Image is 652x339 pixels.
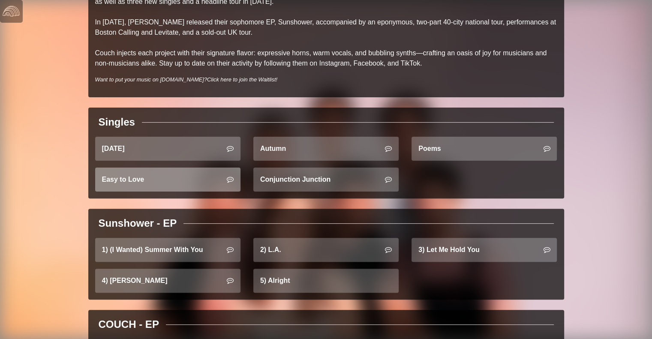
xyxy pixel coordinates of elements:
[253,168,399,192] a: Conjunction Junction
[253,238,399,262] a: 2) L.A.
[207,76,277,83] a: Click here to join the Waitlist!
[412,238,557,262] a: 3) Let Me Hold You
[253,137,399,161] a: Autumn
[253,269,399,293] a: 5) Alright
[99,216,177,231] div: Sunshower - EP
[412,137,557,161] a: Poems
[95,238,240,262] a: 1) (I Wanted) Summer With You
[95,137,240,161] a: [DATE]
[95,269,240,293] a: 4) [PERSON_NAME]
[99,114,135,130] div: Singles
[3,3,20,20] img: logo-white-4c48a5e4bebecaebe01ca5a9d34031cfd3d4ef9ae749242e8c4bf12ef99f53e8.png
[95,168,240,192] a: Easy to Love
[99,317,159,332] div: COUCH - EP
[95,76,278,83] i: Want to put your music on [DOMAIN_NAME]?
